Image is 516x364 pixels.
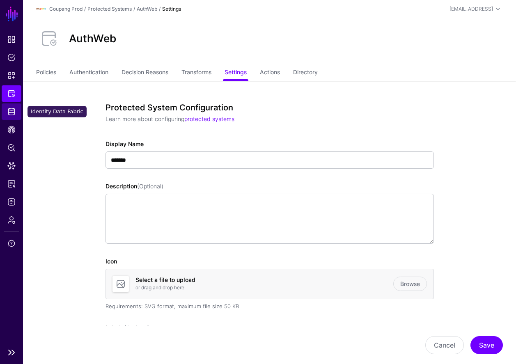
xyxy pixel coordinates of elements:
a: Policies [2,49,21,66]
span: Policies [7,53,16,62]
span: Logs [7,198,16,206]
a: Policies [36,65,56,81]
div: Identity Data Fabric [28,106,87,117]
button: Save [470,336,503,354]
span: CAEP Hub [7,126,16,134]
h2: AuthWeb [69,32,116,45]
a: protected systems [184,115,234,122]
span: Identity Data Fabric [7,108,16,116]
label: Icon [105,257,117,266]
span: Protected Systems [7,89,16,98]
span: Support [7,239,16,247]
h4: Select a file to upload [135,277,393,284]
a: Snippets [2,67,21,84]
a: Coupang Prod [49,6,83,12]
p: Learn more about configuring [105,114,427,123]
a: AuthWeb [137,6,157,12]
a: Browse [393,277,427,291]
span: (Optional) [137,183,163,190]
a: Admin [2,212,21,228]
a: Data Lens [2,158,21,174]
label: Description [105,182,163,190]
div: / [157,5,162,13]
span: (Optional) [124,324,150,331]
label: Labels [105,323,150,332]
span: Dashboard [7,35,16,43]
a: Decision Reasons [122,65,168,81]
a: Reports [2,176,21,192]
span: Policy Lens [7,144,16,152]
a: SGNL [5,5,19,23]
p: or drag and drop here [135,284,393,291]
div: / [83,5,87,13]
span: Snippets [7,71,16,80]
a: Settings [225,65,247,81]
a: Directory [293,65,318,81]
div: [EMAIL_ADDRESS] [449,5,493,13]
a: Actions [260,65,280,81]
a: CAEP Hub [2,121,21,138]
span: Data Lens [7,162,16,170]
a: Identity Data Fabric [2,103,21,120]
a: Protected Systems [87,6,132,12]
strong: Settings [162,6,181,12]
span: Admin [7,216,16,224]
a: Policy Lens [2,140,21,156]
a: Logs [2,194,21,210]
div: Requirements: SVG format, maximum file size 50 KB [105,302,434,311]
button: Cancel [425,336,464,354]
a: Transforms [181,65,211,81]
a: Dashboard [2,31,21,48]
a: Authentication [69,65,108,81]
label: Display Name [105,140,144,148]
div: / [132,5,137,13]
a: Protected Systems [2,85,21,102]
h3: Protected System Configuration [105,103,427,112]
img: svg+xml;base64,PHN2ZyBpZD0iTG9nbyIgeG1sbnM9Imh0dHA6Ly93d3cudzMub3JnLzIwMDAvc3ZnIiB3aWR0aD0iMTIxLj... [36,4,46,14]
span: Reports [7,180,16,188]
